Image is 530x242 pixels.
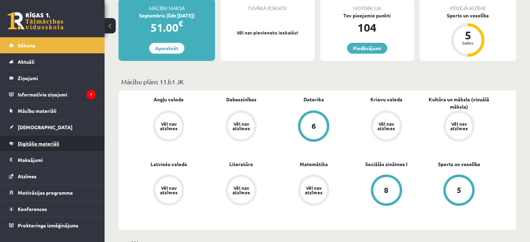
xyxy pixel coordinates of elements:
legend: Informatīvie ziņojumi [18,86,96,102]
a: Konferences [9,201,96,217]
a: Sports un veselība 5 balles [420,12,516,58]
a: Sākums [9,37,96,53]
a: Ziņojumi [9,70,96,86]
a: Krievu valoda [370,96,402,103]
p: Mācību plāns 11.b1 JK [121,77,513,86]
span: Motivācijas programma [18,189,73,196]
div: Vēl nav atzīmes [159,122,178,131]
a: Vēl nav atzīmes [132,110,205,143]
a: Vēl nav atzīmes [205,174,277,207]
div: balles [457,41,478,45]
span: [DEMOGRAPHIC_DATA] [18,124,72,130]
a: Kultūra un māksla (vizuālā māksla) [423,96,495,110]
div: 5 [457,30,478,41]
div: Vēl nav atzīmes [231,122,251,131]
a: Sociālās zinātnes I [365,161,407,168]
span: Proktoringa izmēģinājums [18,222,78,228]
div: Vēl nav atzīmes [449,122,469,131]
a: Vēl nav atzīmes [423,110,495,143]
div: Sports un veselība [420,12,516,19]
a: Piedāvājumi [347,43,387,54]
a: [DEMOGRAPHIC_DATA] [9,119,96,135]
div: Vēl nav atzīmes [377,122,396,131]
a: 8 [350,174,423,207]
a: Informatīvie ziņojumi1 [9,86,96,102]
span: Aktuāli [18,58,34,65]
i: 1 [86,90,96,99]
a: Motivācijas programma [9,185,96,201]
div: 51.00 [118,19,215,36]
div: 6 [312,122,316,130]
a: Vēl nav atzīmes [205,110,277,143]
a: Atzīmes [9,168,96,184]
span: Sākums [18,42,36,48]
a: Proktoringa izmēģinājums [9,217,96,233]
span: Mācību materiāli [18,108,56,114]
div: Vēl nav atzīmes [159,186,178,195]
a: Vēl nav atzīmes [350,110,423,143]
a: Matemātika [300,161,328,168]
span: € [178,18,183,29]
span: Konferences [18,206,47,212]
a: Literatūra [229,161,253,168]
a: Angļu valoda [154,96,184,103]
a: Rīgas 1. Tālmācības vidusskola [8,12,63,30]
a: Vēl nav atzīmes [277,174,350,207]
div: Vēl nav atzīmes [304,186,323,195]
div: 8 [384,186,389,194]
a: Maksājumi [9,152,96,168]
a: Vēl nav atzīmes [132,174,205,207]
span: Atzīmes [18,173,37,179]
a: Aktuāli [9,54,96,70]
legend: Ziņojumi [18,70,96,86]
a: Sports un veselība [438,161,480,168]
a: Datorika [304,96,324,103]
legend: Maksājumi [18,152,96,168]
div: Vēl nav atzīmes [231,186,251,195]
div: Septembris (līdz [DATE]) [118,12,215,19]
a: 5 [423,174,495,207]
div: 104 [320,19,414,36]
a: Digitālie materiāli [9,135,96,151]
a: Latviešu valoda [151,161,187,168]
p: Vēl nav pievienotu ieskaišu! [224,29,311,36]
a: Dabaszinības [226,96,256,103]
a: Mācību materiāli [9,103,96,119]
span: Digitālie materiāli [18,140,59,147]
a: 6 [277,110,350,143]
a: Apmaksāt [149,43,184,54]
div: 5 [456,186,461,194]
div: Tev pieejamie punkti [320,12,414,19]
